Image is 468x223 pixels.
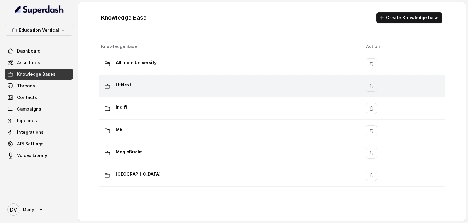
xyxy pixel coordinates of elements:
a: Assistants [5,57,73,68]
p: MagicBricks [116,147,143,157]
img: light.svg [15,5,64,15]
a: Voices Library [5,150,73,161]
a: Contacts [5,92,73,103]
a: Knowledge Bases [5,69,73,80]
span: Integrations [17,129,44,135]
span: Assistants [17,60,40,66]
span: Dany [23,207,34,213]
p: [GEOGRAPHIC_DATA] [116,169,161,179]
span: Dashboard [17,48,41,54]
span: API Settings [17,141,44,147]
span: Contacts [17,94,37,101]
span: Pipelines [17,118,37,124]
text: DV [10,207,17,213]
p: Indifi [116,102,127,112]
p: MB [116,125,122,134]
button: Create Knowledge base [376,12,442,23]
p: U-Next [116,80,131,90]
span: Knowledge Bases [17,71,55,77]
a: Pipelines [5,115,73,126]
p: Education Vertical [19,27,59,34]
a: API Settings [5,138,73,149]
th: Knowledge Base [99,40,361,53]
th: Action [361,40,445,53]
span: Voices Library [17,152,47,159]
a: Dany [5,201,73,218]
a: Threads [5,80,73,91]
span: Threads [17,83,35,89]
a: Integrations [5,127,73,138]
button: Education Vertical [5,25,73,36]
a: Dashboard [5,46,73,57]
span: Campaigns [17,106,41,112]
h1: Knowledge Base [101,13,147,23]
p: Alliance University [116,58,157,68]
a: Campaigns [5,104,73,115]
